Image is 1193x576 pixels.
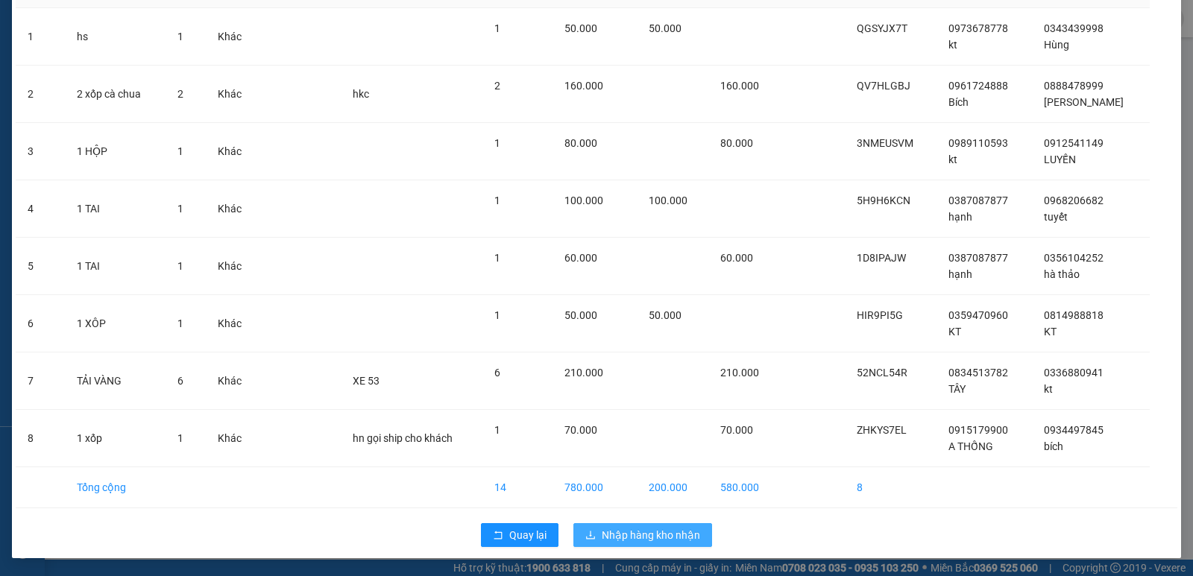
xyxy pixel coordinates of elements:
[1044,211,1068,223] span: tuyết
[177,432,183,444] span: 1
[1044,326,1057,338] span: KT
[494,137,500,149] span: 1
[65,238,165,295] td: 1 TAI
[1044,22,1104,34] span: 0343439998
[16,410,65,467] td: 8
[720,252,753,264] span: 60.000
[720,80,759,92] span: 160.000
[65,467,165,508] td: Tổng cộng
[206,123,260,180] td: Khác
[857,22,907,34] span: QGSYJX7T
[948,137,1008,149] span: 0989110593
[206,238,260,295] td: Khác
[494,367,500,379] span: 6
[494,252,500,264] span: 1
[1044,383,1053,395] span: kt
[494,80,500,92] span: 2
[206,410,260,467] td: Khác
[564,367,603,379] span: 210.000
[206,352,260,410] td: Khác
[857,137,913,149] span: 3NMEUSVM
[1044,268,1080,280] span: hà thảo
[16,66,65,123] td: 2
[494,424,500,436] span: 1
[78,86,360,180] h2: VP Nhận: VP Hàng LC
[1044,96,1124,108] span: [PERSON_NAME]
[494,22,500,34] span: 1
[649,22,682,34] span: 50.000
[493,530,503,542] span: rollback
[90,35,182,60] b: Sao Việt
[16,8,65,66] td: 1
[8,12,83,86] img: logo.jpg
[509,527,547,543] span: Quay lại
[564,137,597,149] span: 80.000
[177,260,183,272] span: 1
[1044,80,1104,92] span: 0888478999
[564,309,597,321] span: 50.000
[65,410,165,467] td: 1 xốp
[602,527,700,543] span: Nhập hàng kho nhận
[948,22,1008,34] span: 0973678778
[720,424,753,436] span: 70.000
[564,80,603,92] span: 160.000
[199,12,360,37] b: [DOMAIN_NAME]
[948,424,1008,436] span: 0915179900
[1044,154,1076,165] span: LUYẾN
[857,80,910,92] span: QV7HLGBJ
[177,317,183,329] span: 1
[177,31,183,42] span: 1
[494,194,500,206] span: 1
[948,367,1008,379] span: 0834513782
[948,194,1008,206] span: 0387087877
[177,88,183,100] span: 2
[1044,309,1104,321] span: 0814988818
[16,123,65,180] td: 3
[649,309,682,321] span: 50.000
[720,367,759,379] span: 210.000
[553,467,637,508] td: 780.000
[16,180,65,238] td: 4
[948,309,1008,321] span: 0359470960
[857,424,907,436] span: ZHKYS7EL
[649,194,687,206] span: 100.000
[65,295,165,352] td: 1 XÔP
[1044,424,1104,436] span: 0934497845
[948,80,1008,92] span: 0961724888
[720,137,753,149] span: 80.000
[948,96,969,108] span: Bích
[353,375,380,387] span: XE 53
[494,309,500,321] span: 1
[637,467,708,508] td: 200.000
[948,268,972,280] span: hạnh
[65,352,165,410] td: TẢI VÀNG
[857,252,906,264] span: 1D8IPAJW
[1044,367,1104,379] span: 0336880941
[857,194,910,206] span: 5H9H6KCN
[708,467,780,508] td: 580.000
[564,252,597,264] span: 60.000
[206,66,260,123] td: Khác
[177,203,183,215] span: 1
[948,383,966,395] span: TÂY
[16,238,65,295] td: 5
[948,326,961,338] span: KT
[857,367,907,379] span: 52NCL54R
[482,467,553,508] td: 14
[948,211,972,223] span: hạnh
[564,22,597,34] span: 50.000
[65,180,165,238] td: 1 TAI
[206,295,260,352] td: Khác
[65,8,165,66] td: hs
[564,194,603,206] span: 100.000
[8,86,120,111] h2: CUW2GRHA
[481,523,558,547] button: rollbackQuay lại
[1044,194,1104,206] span: 0968206682
[948,440,993,452] span: A THỐNG
[16,352,65,410] td: 7
[564,424,597,436] span: 70.000
[948,39,957,51] span: kt
[206,8,260,66] td: Khác
[206,180,260,238] td: Khác
[573,523,712,547] button: downloadNhập hàng kho nhận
